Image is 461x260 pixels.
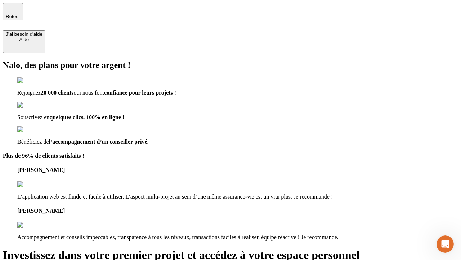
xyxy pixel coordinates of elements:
span: l’accompagnement d’un conseiller privé. [49,139,149,145]
h4: [PERSON_NAME] [17,167,458,173]
span: Rejoignez [17,90,41,96]
img: checkmark [17,102,48,108]
span: qui nous font [73,90,104,96]
span: Bénéficiez de [17,139,49,145]
img: checkmark [17,77,48,84]
span: quelques clics, 100% en ligne ! [49,114,124,120]
iframe: Intercom live chat [437,235,454,253]
div: J’ai besoin d'aide [6,31,42,37]
div: Aide [6,37,42,42]
img: reviews stars [17,181,53,188]
button: J’ai besoin d'aideAide [3,30,45,53]
img: checkmark [17,126,48,133]
span: confiance pour leurs projets ! [104,90,176,96]
p: L’application web est fluide et facile à utiliser. L’aspect multi-projet au sein d’une même assur... [17,194,458,200]
span: 20 000 clients [41,90,74,96]
h4: [PERSON_NAME] [17,208,458,214]
p: Accompagnement et conseils impeccables, transparence à tous les niveaux, transactions faciles à r... [17,234,458,240]
img: reviews stars [17,222,53,228]
button: Retour [3,3,23,20]
h2: Nalo, des plans pour votre argent ! [3,60,458,70]
h4: Plus de 96% de clients satisfaits ! [3,153,458,159]
span: Souscrivez en [17,114,49,120]
span: Retour [6,14,20,19]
